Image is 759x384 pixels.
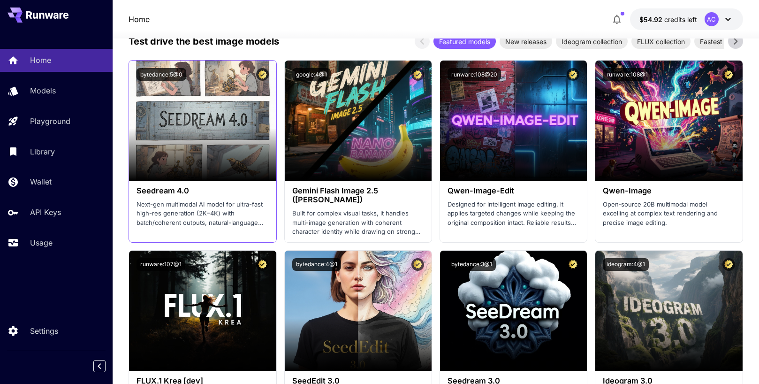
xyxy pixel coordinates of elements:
[30,115,70,127] p: Playground
[30,85,56,96] p: Models
[448,68,501,81] button: runware:108@20
[448,258,496,271] button: bytedance:3@1
[722,68,735,81] button: Certified Model – Vetted for best performance and includes a commercial license.
[448,200,579,228] p: Designed for intelligent image editing, it applies targeted changes while keeping the original co...
[292,68,331,81] button: google:4@1
[30,54,51,66] p: Home
[603,68,652,81] button: runware:108@1
[500,34,552,49] div: New releases
[30,146,55,157] p: Library
[694,34,752,49] div: Fastest models
[556,37,628,46] span: Ideogram collection
[433,34,496,49] div: Featured models
[631,34,691,49] div: FLUX collection
[595,251,742,371] img: alt
[631,37,691,46] span: FLUX collection
[137,200,268,228] p: Next-gen multimodal AI model for ultra-fast high-res generation (2K–4K) with batch/coherent outpu...
[137,258,185,271] button: runware:107@1
[411,68,424,81] button: Certified Model – Vetted for best performance and includes a commercial license.
[440,251,587,371] img: alt
[137,68,186,81] button: bytedance:5@0
[556,34,628,49] div: Ideogram collection
[285,251,432,371] img: alt
[603,186,735,195] h3: Qwen-Image
[292,209,424,237] p: Built for complex visual tasks, it handles multi-image generation with coherent character identit...
[603,258,649,271] button: ideogram:4@1
[256,68,269,81] button: Certified Model – Vetted for best performance and includes a commercial license.
[448,186,579,195] h3: Qwen-Image-Edit
[30,176,52,187] p: Wallet
[705,12,719,26] div: AC
[440,61,587,181] img: alt
[639,15,664,23] span: $54.92
[93,360,106,372] button: Collapse sidebar
[603,200,735,228] p: Open‑source 20B multimodal model excelling at complex text rendering and precise image editing.
[433,37,496,46] span: Featured models
[567,68,579,81] button: Certified Model – Vetted for best performance and includes a commercial license.
[129,14,150,25] nav: breadcrumb
[694,37,752,46] span: Fastest models
[292,186,424,204] h3: Gemini Flash Image 2.5 ([PERSON_NAME])
[411,258,424,271] button: Certified Model – Vetted for best performance and includes a commercial license.
[100,358,113,375] div: Collapse sidebar
[129,14,150,25] a: Home
[129,34,279,48] p: Test drive the best image models
[500,37,552,46] span: New releases
[664,15,697,23] span: credits left
[129,251,276,371] img: alt
[639,15,697,24] div: $54.92132
[595,61,742,181] img: alt
[30,237,53,248] p: Usage
[30,325,58,337] p: Settings
[137,186,268,195] h3: Seedream 4.0
[30,207,61,218] p: API Keys
[567,258,579,271] button: Certified Model – Vetted for best performance and includes a commercial license.
[129,61,276,181] img: alt
[256,258,269,271] button: Certified Model – Vetted for best performance and includes a commercial license.
[722,258,735,271] button: Certified Model – Vetted for best performance and includes a commercial license.
[285,61,432,181] img: alt
[630,8,743,30] button: $54.92132AC
[292,258,341,271] button: bytedance:4@1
